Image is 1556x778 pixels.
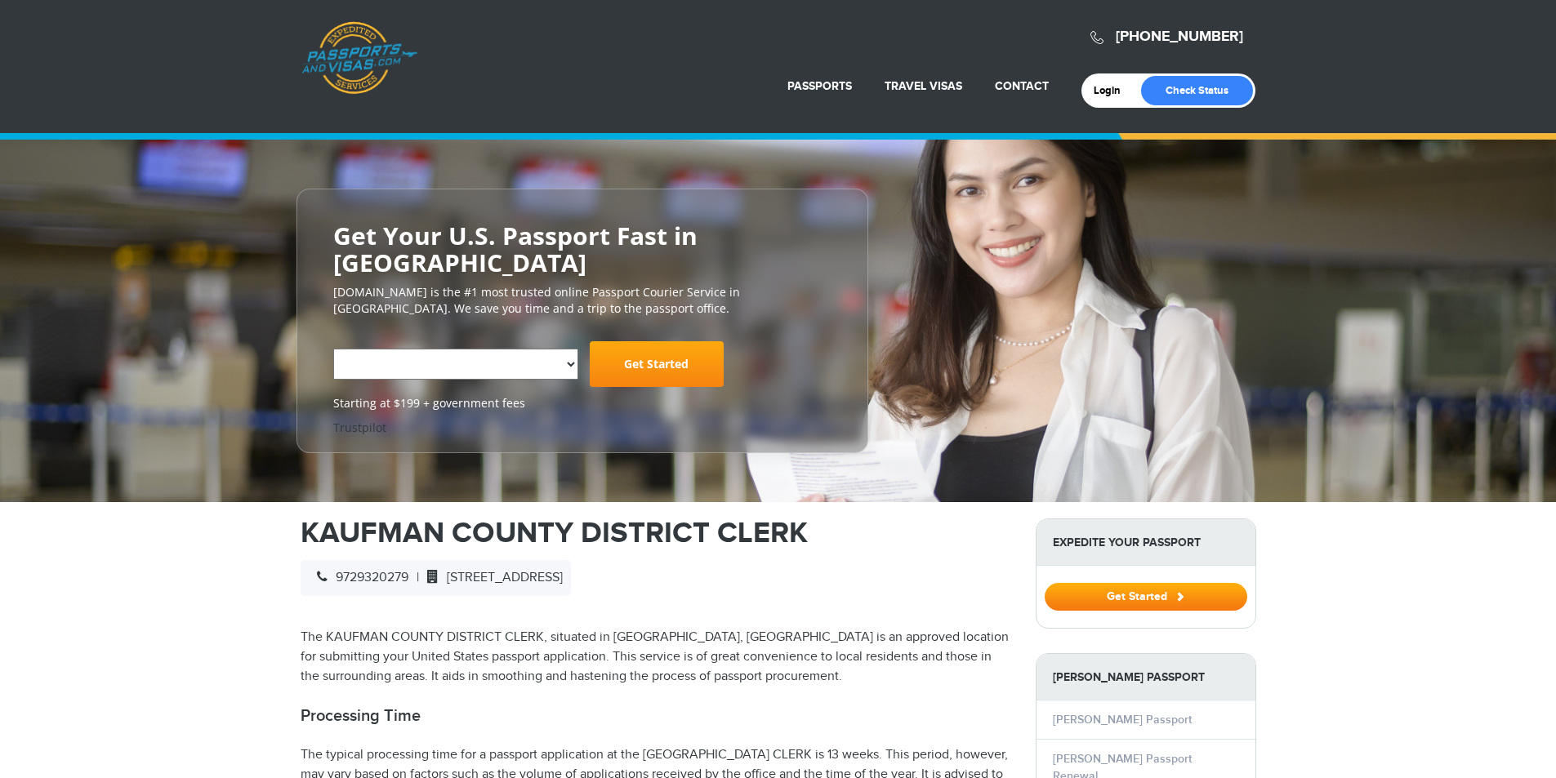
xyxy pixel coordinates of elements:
[1053,713,1192,727] a: [PERSON_NAME] Passport
[1045,589,1247,602] a: Get Started
[301,21,417,95] a: Passports & [DOMAIN_NAME]
[885,79,962,93] a: Travel Visas
[787,79,852,93] a: Passports
[309,570,408,585] span: 9729320279
[333,284,832,317] p: [DOMAIN_NAME] is the #1 most trusted online Passport Courier Service in [GEOGRAPHIC_DATA]. We sav...
[333,420,386,435] a: Trustpilot
[590,341,724,387] a: Get Started
[301,706,1011,726] h2: Processing Time
[1037,519,1255,566] strong: Expedite Your Passport
[1116,28,1243,46] a: [PHONE_NUMBER]
[333,222,832,276] h2: Get Your U.S. Passport Fast in [GEOGRAPHIC_DATA]
[301,560,571,596] div: |
[419,570,563,585] span: [STREET_ADDRESS]
[301,518,1011,548] h1: KAUFMAN COUNTY DISTRICT CLERK
[1037,654,1255,700] strong: [PERSON_NAME] Passport
[333,395,832,411] span: Starting at $199 + government fees
[1045,583,1247,611] button: Get Started
[995,79,1049,93] a: Contact
[1094,84,1132,97] a: Login
[1141,76,1253,105] a: Check Status
[301,628,1011,687] p: The KAUFMAN COUNTY DISTRICT CLERK, situated in [GEOGRAPHIC_DATA], [GEOGRAPHIC_DATA] is an approve...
